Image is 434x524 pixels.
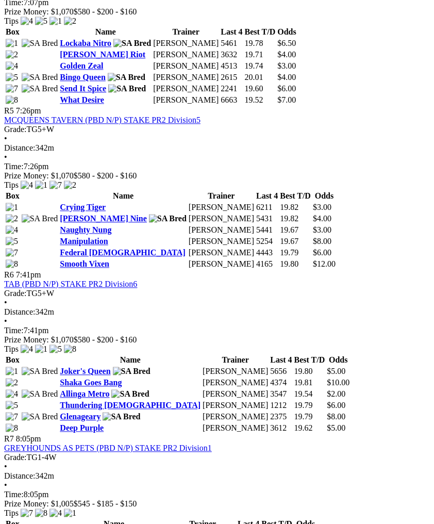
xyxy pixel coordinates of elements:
[6,355,20,364] span: Box
[60,259,109,268] a: Smooth Vixen
[59,27,152,37] th: Name
[60,423,104,432] a: Deep Purple
[49,181,62,190] img: 7
[270,378,292,388] td: 4374
[4,490,430,499] div: 8:05pm
[60,401,201,410] a: Thundering [DEMOGRAPHIC_DATA]
[6,84,18,93] img: 7
[4,471,430,481] div: 342m
[244,27,276,37] th: Best T/D
[4,116,201,124] a: MCQUEENS TAVERN (PBD N/P) STAKE PR2 Division5
[4,125,27,134] span: Grade:
[49,17,62,26] img: 1
[6,412,18,421] img: 7
[220,72,243,83] td: 2615
[4,134,7,143] span: •
[64,509,76,518] img: 1
[277,61,296,70] span: $3.00
[22,367,58,376] img: SA Bred
[256,214,278,224] td: 5431
[279,214,311,224] td: 19.82
[256,259,278,269] td: 4165
[313,259,336,268] span: $12.00
[270,400,292,411] td: 1212
[35,17,47,26] img: 5
[6,378,18,387] img: 2
[244,84,276,94] td: 19.60
[22,214,58,223] img: SA Bred
[279,191,311,201] th: Best T/D
[60,95,104,104] a: What Desire
[244,95,276,105] td: 19.52
[60,50,145,59] a: [PERSON_NAME] Riot
[74,335,137,344] span: $580 - $200 - $160
[60,378,122,387] a: Shaka Goes Bang
[202,389,269,399] td: [PERSON_NAME]
[256,191,278,201] th: Last 4
[4,326,24,335] span: Time:
[220,38,243,48] td: 5461
[277,27,296,37] th: Odds
[6,203,18,212] img: 1
[60,84,106,93] a: Send It Spice
[4,307,430,317] div: 342m
[256,236,278,247] td: 5254
[220,27,243,37] th: Last 4
[60,73,105,81] a: Bingo Queen
[202,423,269,433] td: [PERSON_NAME]
[153,38,219,48] td: [PERSON_NAME]
[16,270,41,279] span: 7:41pm
[60,214,146,223] a: [PERSON_NAME] Nine
[153,72,219,83] td: [PERSON_NAME]
[21,17,33,26] img: 4
[327,401,345,410] span: $6.00
[327,378,349,387] span: $10.00
[277,50,296,59] span: $4.00
[49,345,62,354] img: 5
[188,191,255,201] th: Trainer
[113,39,151,48] img: SA Bred
[293,355,325,365] th: Best T/D
[277,73,296,81] span: $4.00
[313,237,331,245] span: $8.00
[6,367,18,376] img: 1
[6,39,18,48] img: 1
[6,214,18,223] img: 2
[279,259,311,269] td: 19.80
[21,181,33,190] img: 4
[270,412,292,422] td: 2375
[293,389,325,399] td: 19.54
[244,72,276,83] td: 20.01
[279,236,311,247] td: 19.67
[22,39,58,48] img: SA Bred
[188,225,255,235] td: [PERSON_NAME]
[60,389,109,398] a: Allinga Metro
[4,453,27,462] span: Grade:
[293,400,325,411] td: 19.79
[279,225,311,235] td: 19.67
[64,345,76,354] img: 8
[74,499,137,508] span: $545 - $185 - $150
[270,423,292,433] td: 3612
[188,248,255,258] td: [PERSON_NAME]
[4,499,430,509] div: Prize Money: $1,005
[4,17,19,25] span: Tips
[327,389,345,398] span: $2.00
[153,84,219,94] td: [PERSON_NAME]
[270,389,292,399] td: 3547
[277,95,296,104] span: $7.00
[4,335,430,345] div: Prize Money: $1,070
[4,280,137,288] a: TAB (PBD N/P) STAKE PR2 Division6
[6,401,18,410] img: 5
[220,84,243,94] td: 2241
[244,61,276,71] td: 19.74
[326,355,350,365] th: Odds
[22,389,58,399] img: SA Bred
[149,214,187,223] img: SA Bred
[153,27,219,37] th: Trainer
[279,202,311,212] td: 19.82
[153,95,219,105] td: [PERSON_NAME]
[202,412,269,422] td: [PERSON_NAME]
[35,345,47,354] img: 1
[4,444,212,452] a: GREYHOUNDS AS PETS (PBD N/P) STAKE PR2 Division1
